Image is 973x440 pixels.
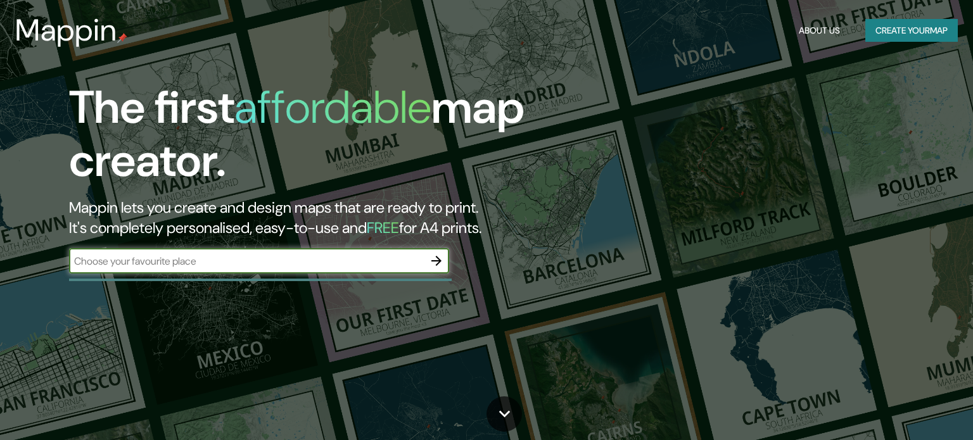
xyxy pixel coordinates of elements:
img: mappin-pin [117,33,127,43]
h1: affordable [234,78,431,137]
h1: The first map creator. [69,81,556,198]
input: Choose your favourite place [69,254,424,268]
h3: Mappin [15,13,117,48]
button: Create yourmap [865,19,958,42]
h2: Mappin lets you create and design maps that are ready to print. It's completely personalised, eas... [69,198,556,238]
button: About Us [794,19,845,42]
h5: FREE [367,218,399,237]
